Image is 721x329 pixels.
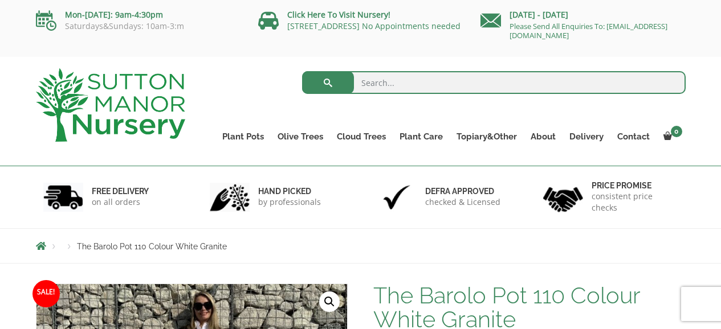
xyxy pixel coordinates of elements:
img: 2.jpg [210,183,250,212]
a: Contact [610,129,657,145]
img: logo [36,68,185,142]
h6: FREE DELIVERY [92,186,149,196]
p: checked & Licensed [425,196,500,208]
a: Delivery [563,129,610,145]
a: 0 [657,129,686,145]
input: Search... [302,71,686,94]
h6: Price promise [592,180,678,191]
nav: Breadcrumbs [36,241,686,250]
a: Topiary&Other [450,129,524,145]
p: on all orders [92,196,149,208]
a: Plant Pots [215,129,271,145]
a: About [524,129,563,145]
p: [DATE] - [DATE] [480,8,686,22]
p: Saturdays&Sundays: 10am-3:m [36,22,241,31]
p: by professionals [258,196,321,208]
a: Click Here To Visit Nursery! [287,9,390,20]
p: Mon-[DATE]: 9am-4:30pm [36,8,241,22]
img: 3.jpg [377,183,417,212]
span: The Barolo Pot 110 Colour White Granite [77,242,227,251]
span: Sale! [32,280,60,307]
p: consistent price checks [592,191,678,213]
img: 4.jpg [543,180,583,215]
h6: hand picked [258,186,321,196]
a: Plant Care [393,129,450,145]
h6: Defra approved [425,186,500,196]
a: Please Send All Enquiries To: [EMAIL_ADDRESS][DOMAIN_NAME] [510,21,667,40]
span: 0 [671,126,682,137]
a: Olive Trees [271,129,330,145]
a: Cloud Trees [330,129,393,145]
img: 1.jpg [43,183,83,212]
a: [STREET_ADDRESS] No Appointments needed [287,20,461,31]
a: View full-screen image gallery [319,291,340,312]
